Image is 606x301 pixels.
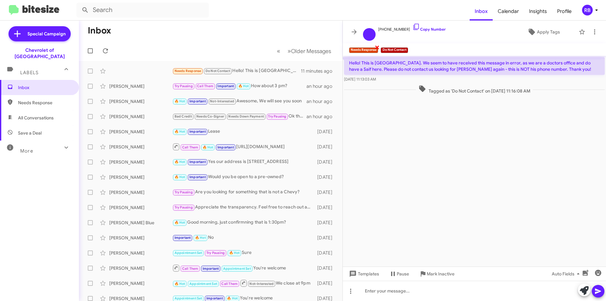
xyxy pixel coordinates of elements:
span: Inbox [18,84,72,91]
span: » [288,47,291,55]
button: Templates [343,268,384,280]
span: Needs Response [18,99,72,106]
div: [URL][DOMAIN_NAME] [172,143,314,151]
span: 🔥 Hot [175,220,185,225]
span: Labels [20,70,39,75]
div: [DATE] [314,189,337,196]
div: Awesome, We will see you soon [172,98,306,105]
div: [PERSON_NAME] [109,280,172,286]
div: Are you looking for something that is not a Chevy? [172,189,314,196]
span: Important [217,145,234,149]
span: More [20,148,33,154]
div: Hello! This is [GEOGRAPHIC_DATA]. We seem to have received this message in error, as we are a doc... [172,67,301,75]
span: Appointment Set [189,282,217,286]
div: Appreciate the transparency. Feel free to reach out after taking care of insurance so we can furt... [172,204,314,211]
div: [PERSON_NAME] [109,265,172,271]
span: Do Not Contact [205,69,230,73]
div: [PERSON_NAME] [109,83,172,89]
span: Try Pausing [206,251,225,255]
span: Important [189,175,206,179]
h1: Inbox [88,26,111,36]
span: 🔥 Hot [175,160,185,164]
span: Pause [397,268,409,280]
input: Search [76,3,209,18]
span: Appointment Set [223,267,251,271]
span: 🔥 Hot [175,99,185,103]
div: No [172,234,314,241]
div: [DATE] [314,235,337,241]
span: Call Them [197,84,213,88]
span: All Conversations [18,115,54,121]
div: [DATE] [314,220,337,226]
div: Ok thank you [172,113,306,120]
p: Hello! This is [GEOGRAPHIC_DATA]. We seem to have received this message in error, as we are a doc... [344,57,605,75]
button: Next [284,45,335,57]
div: Yes our address is [STREET_ADDRESS] [172,158,314,166]
div: 11 minutes ago [301,68,337,74]
span: Templates [348,268,379,280]
span: Special Campaign [27,31,66,37]
div: [DATE] [314,129,337,135]
span: [DATE] 11:13:03 AM [344,77,376,81]
div: [PERSON_NAME] [109,189,172,196]
span: « [277,47,280,55]
div: [PERSON_NAME] [109,144,172,150]
div: [PERSON_NAME] [109,250,172,256]
span: Profile [552,2,577,21]
a: Inbox [470,2,493,21]
div: Would you be open to a pre-owned? [172,173,314,181]
span: Appointment Set [175,296,202,300]
span: 🔥 Hot [203,145,213,149]
div: [PERSON_NAME] [109,204,172,211]
span: Appointment Set [175,251,202,255]
small: Needs Response [349,47,378,53]
span: 🔥 Hot [229,251,240,255]
span: Important [189,160,206,164]
span: Bad Credit [175,114,192,118]
div: [DATE] [314,204,337,211]
span: 🔥 Hot [227,296,238,300]
div: [PERSON_NAME] [109,159,172,165]
span: Try Pausing [175,205,193,209]
span: Important [189,99,206,103]
span: 🔥 Hot [175,282,185,286]
span: Apply Tags [537,26,560,38]
div: [PERSON_NAME] [109,235,172,241]
button: Previous [273,45,284,57]
a: Calendar [493,2,524,21]
span: Important [203,267,219,271]
div: an hour ago [306,113,337,120]
div: [PERSON_NAME] [109,113,172,120]
span: 🔥 Hot [175,129,185,134]
span: Call Them [221,282,238,286]
span: Try Pausing [175,190,193,194]
span: Call Them [182,145,199,149]
span: Auto Fields [552,268,582,280]
div: RB [582,5,593,15]
div: Sure [172,249,314,256]
span: Save a Deal [18,130,42,136]
span: Not-Interested [249,282,274,286]
span: Important [175,236,191,240]
div: You're welcome [172,264,314,272]
span: Not-Interested [210,99,234,103]
span: [PHONE_NUMBER] [378,23,446,33]
div: an hour ago [306,98,337,105]
div: [PERSON_NAME] [109,129,172,135]
button: Auto Fields [547,268,587,280]
span: 🔥 Hot [175,175,185,179]
div: Lease [172,128,314,135]
span: Try Pausing [175,84,193,88]
span: Needs Co-Signer [196,114,224,118]
span: Insights [524,2,552,21]
div: [PERSON_NAME] Blue [109,220,172,226]
span: Needs Response [175,69,201,73]
small: Do Not Contact [381,47,408,53]
div: an hour ago [306,83,337,89]
div: [DATE] [314,280,337,286]
div: [DATE] [314,159,337,165]
a: Special Campaign [9,26,71,41]
div: Good morning, just confirmning that is 1:30pm? [172,219,314,226]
